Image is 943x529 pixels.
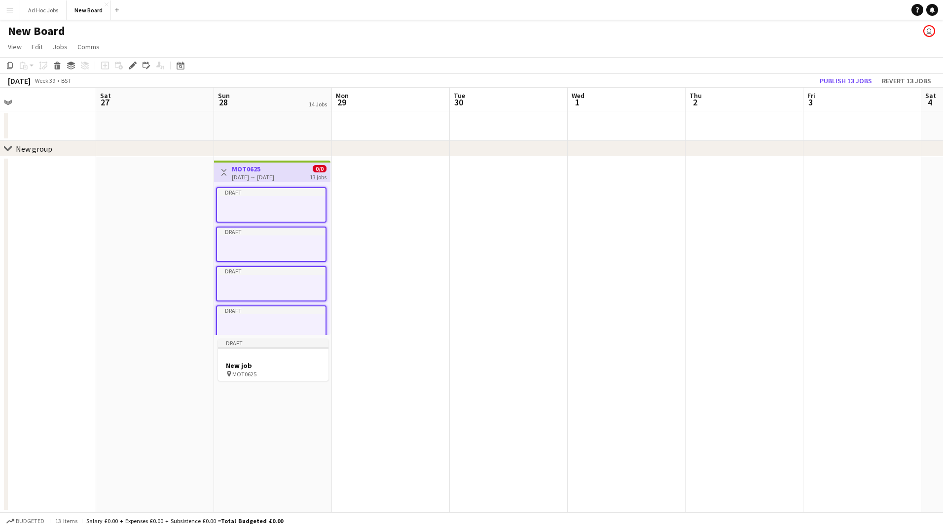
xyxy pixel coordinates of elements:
div: Draft [217,267,326,275]
span: Fri [807,91,815,100]
app-job-card: Draft [216,266,326,301]
span: 29 [334,97,349,108]
span: 3 [806,97,815,108]
app-job-card: Draft [216,305,326,341]
span: 13 items [54,517,78,525]
span: Wed [572,91,584,100]
button: Ad Hoc Jobs [20,0,67,20]
span: Thu [689,91,702,100]
span: View [8,42,22,51]
span: 28 [217,97,230,108]
button: Budgeted [5,516,46,527]
h3: MOT0625 [232,165,274,173]
app-job-card: Draft [216,187,326,223]
div: Draft [217,306,326,314]
button: New Board [67,0,111,20]
div: Draft [217,228,326,235]
span: Sat [925,91,936,100]
span: Sun [218,91,230,100]
span: Week 39 [33,77,57,84]
h1: New Board [8,24,65,38]
app-user-avatar: Becky Johnson [923,25,935,37]
span: Edit [32,42,43,51]
app-job-card: Draft [216,227,326,262]
span: 30 [452,97,465,108]
span: Budgeted [16,518,44,525]
span: 1 [570,97,584,108]
div: [DATE] → [DATE] [232,173,274,181]
div: 13 jobs [310,172,326,181]
div: [DATE] [8,76,31,86]
button: Revert 13 jobs [878,74,935,87]
span: Total Budgeted £0.00 [221,517,283,525]
span: Sat [100,91,111,100]
span: Jobs [53,42,68,51]
span: 27 [99,97,111,108]
app-job-card: DraftNew job MOT0625 [218,339,328,381]
a: Edit [28,40,47,53]
div: Salary £0.00 + Expenses £0.00 + Subsistence £0.00 = [86,517,283,525]
a: View [4,40,26,53]
span: Comms [77,42,100,51]
div: 14 Jobs [309,100,327,108]
div: BST [61,77,71,84]
span: 2 [688,97,702,108]
span: 0/0 [313,165,326,172]
span: Mon [336,91,349,100]
span: Tue [454,91,465,100]
a: Comms [73,40,104,53]
div: New group [16,144,52,154]
h3: New job [218,361,328,370]
div: Draft [217,188,326,196]
a: Jobs [49,40,72,53]
span: MOT0625 [232,370,256,378]
div: Draft [218,339,328,347]
span: 4 [924,97,936,108]
button: Publish 13 jobs [816,74,876,87]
